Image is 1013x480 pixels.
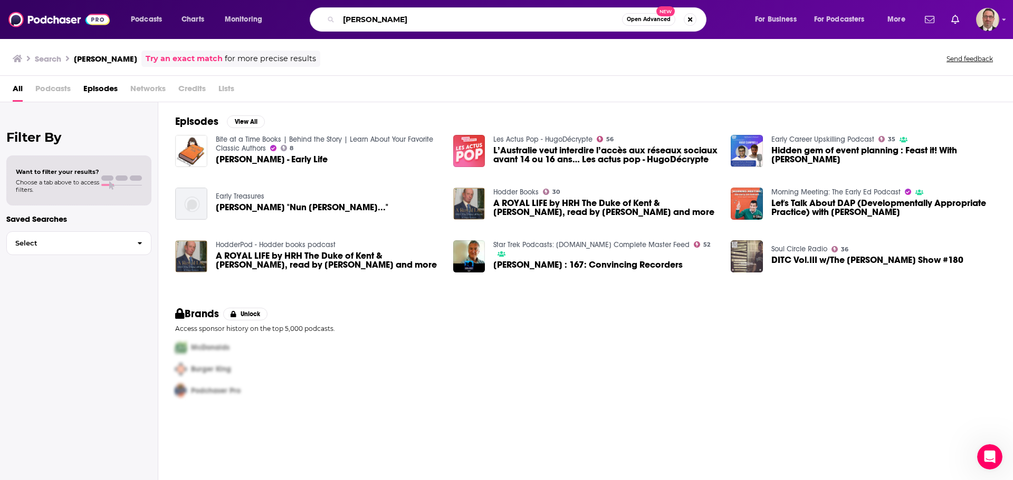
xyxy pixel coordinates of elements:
span: Choose a tab above to access filters. [16,179,99,193]
span: 36 [841,247,848,252]
span: McDonalds [191,343,230,352]
span: [PERSON_NAME] "Nun [PERSON_NAME]..." [216,203,388,212]
span: Charts [181,12,204,27]
a: L’Australie veut interdire l’accès aux réseaux sociaux avant 14 ou 16 ans… Les actus pop - HugoDé... [493,146,718,164]
img: Victor Hugo - Early Life [175,135,207,167]
button: Open AdvancedNew [622,13,675,26]
img: First Pro Logo [171,337,191,358]
a: Let's Talk About DAP (Developmentally Appropriate Practice) with Hugo Basurto [771,199,996,217]
img: Podchaser - Follow, Share and Rate Podcasts [8,9,110,30]
img: Hugo Wolf "Nun wandre Maria..." [175,188,207,220]
a: A ROYAL LIFE by HRH The Duke of Kent & Hugo Vickers, read by Hugo Vickers and more [493,199,718,217]
span: More [887,12,905,27]
iframe: Intercom live chat [977,444,1002,469]
span: Podcasts [131,12,162,27]
span: [PERSON_NAME] : 167: Convincing Recorders [493,260,683,269]
a: Star Trek Podcasts: Trek.fm Complete Master Feed [493,240,690,249]
h2: Episodes [175,115,218,128]
span: Open Advanced [627,17,671,22]
span: Let's Talk About DAP (Developmentally Appropriate Practice) with [PERSON_NAME] [771,199,996,217]
span: Lists [218,80,234,102]
a: Bite at a Time Books | Behind the Story | Learn About Your Favorite Classic Authors [216,135,433,153]
img: User Profile [976,8,999,31]
img: A ROYAL LIFE by HRH The Duke of Kent & Hugo Vickers, read by Hugo Vickers and more [453,188,485,220]
img: L’Australie veut interdire l’accès aux réseaux sociaux avant 14 ou 16 ans… Les actus pop - HugoDé... [453,135,485,167]
span: Select [7,240,129,247]
span: DITC Vol.III w/The [PERSON_NAME] Show #180 [771,256,963,265]
span: for more precise results [225,53,316,65]
button: open menu [748,11,810,28]
span: Hidden gem of event planning : Feast it! With [PERSON_NAME] [771,146,996,164]
button: View All [227,115,265,128]
button: go back [7,4,27,24]
img: Earl Grey : 167: Convincing Recorders [453,240,485,272]
span: All [13,80,23,102]
a: 56 [597,136,614,142]
button: open menu [123,11,176,28]
button: Show profile menu [976,8,999,31]
a: DITC Vol.III w/The Earl Show #180 [771,256,963,265]
h3: Search [35,54,61,64]
button: Select [6,231,151,255]
a: Earl Grey : 167: Convincing Recorders [493,260,683,269]
input: Search podcasts, credits, & more... [339,11,622,28]
img: Hidden gem of event planning : Feast it! With Hugo Campbell [731,135,763,167]
h2: Brands [175,307,219,320]
span: Podchaser Pro [191,386,241,395]
span: Credits [178,80,206,102]
a: Soul Circle Radio [771,244,827,253]
img: Second Pro Logo [171,358,191,380]
span: Logged in as PercPodcast [976,8,999,31]
a: DITC Vol.III w/The Earl Show #180 [731,240,763,272]
button: open menu [807,11,880,28]
a: Try an exact match [146,53,223,65]
span: Networks [130,80,166,102]
span: A ROYAL LIFE by HRH The Duke of Kent & [PERSON_NAME], read by [PERSON_NAME] and more [216,251,441,269]
span: Want to filter your results? [16,168,99,175]
a: Les Actus Pop - HugoDécrypte [493,135,592,144]
span: 8 [290,146,293,151]
img: Let's Talk About DAP (Developmentally Appropriate Practice) with Hugo Basurto [731,188,763,220]
span: 56 [606,137,614,142]
a: Early Career Upskilling Podcast [771,135,874,144]
span: For Podcasters [814,12,865,27]
button: Collapse window [317,4,337,24]
span: [PERSON_NAME] - Early Life [216,155,328,164]
span: A ROYAL LIFE by HRH The Duke of Kent & [PERSON_NAME], read by [PERSON_NAME] and more [493,199,718,217]
span: Monitoring [225,12,262,27]
a: 52 [694,241,710,248]
a: 36 [832,246,848,252]
span: New [656,6,675,16]
button: Send feedback [943,54,996,63]
span: 52 [703,242,710,247]
a: Hugo Wolf "Nun wandre Maria..." [216,203,388,212]
a: EpisodesView All [175,115,265,128]
button: Unlock [223,308,268,320]
button: open menu [880,11,919,28]
a: Hidden gem of event planning : Feast it! With Hugo Campbell [771,146,996,164]
img: A ROYAL LIFE by HRH The Duke of Kent & Hugo Vickers, read by Hugo Vickers and more [175,240,207,272]
a: Hodder Books [493,188,539,197]
span: 30 [552,190,560,194]
a: Show notifications dropdown [921,11,939,28]
a: Early Treasures [216,192,264,201]
a: Morning Meeting: The Early Ed Podcast [771,188,901,197]
p: Access sponsor history on the top 5,000 podcasts. [175,325,996,332]
a: Episodes [83,80,118,102]
h2: Filter By [6,130,151,145]
span: Burger King [191,365,231,374]
a: 8 [281,145,294,151]
p: Saved Searches [6,214,151,224]
span: For Business [755,12,797,27]
a: Show notifications dropdown [947,11,963,28]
